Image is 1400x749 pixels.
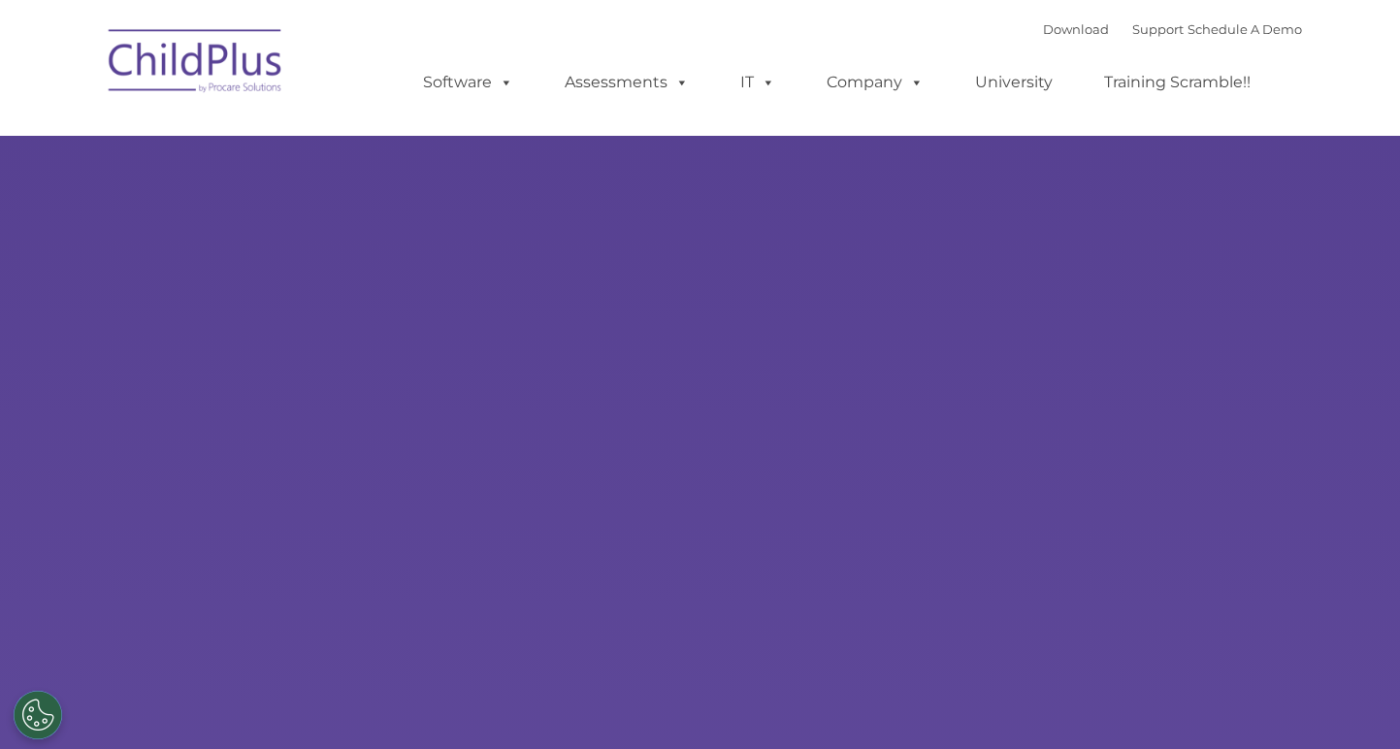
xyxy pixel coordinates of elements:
[14,691,62,739] button: Cookies Settings
[721,63,795,102] a: IT
[1188,21,1302,37] a: Schedule A Demo
[1043,21,1302,37] font: |
[807,63,943,102] a: Company
[404,63,533,102] a: Software
[1085,63,1270,102] a: Training Scramble!!
[1043,21,1109,37] a: Download
[545,63,708,102] a: Assessments
[1132,21,1184,37] a: Support
[956,63,1072,102] a: University
[99,16,293,113] img: ChildPlus by Procare Solutions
